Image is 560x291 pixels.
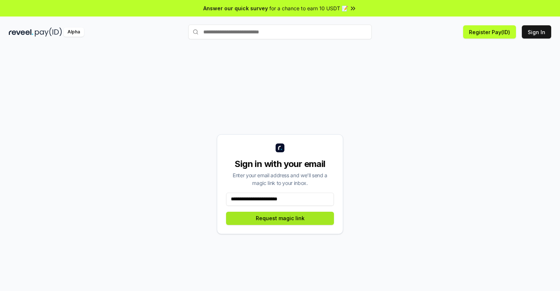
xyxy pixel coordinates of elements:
span: for a chance to earn 10 USDT 📝 [269,4,348,12]
img: logo_small [276,143,284,152]
img: reveel_dark [9,28,33,37]
img: pay_id [35,28,62,37]
button: Request magic link [226,212,334,225]
div: Enter your email address and we’ll send a magic link to your inbox. [226,171,334,187]
div: Sign in with your email [226,158,334,170]
button: Sign In [522,25,551,39]
div: Alpha [63,28,84,37]
button: Register Pay(ID) [463,25,516,39]
span: Answer our quick survey [203,4,268,12]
